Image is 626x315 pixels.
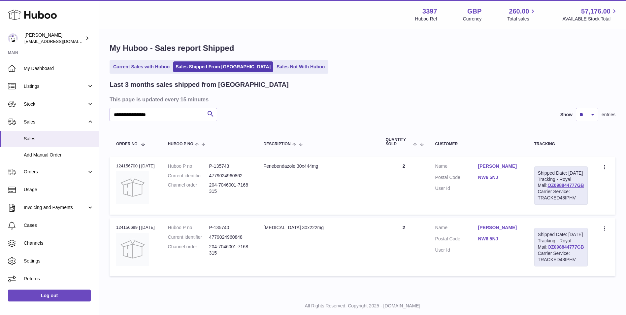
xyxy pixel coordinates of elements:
dt: Name [435,163,478,171]
div: Fenebendazole 30x444mg [264,163,373,169]
dt: User Id [435,247,478,253]
strong: 3397 [422,7,437,16]
dt: Name [435,225,478,232]
span: AVAILABLE Stock Total [562,16,618,22]
a: OZ098844777GB [547,183,584,188]
span: Listings [24,83,87,89]
span: Order No [116,142,138,146]
img: sales@canchema.com [8,33,18,43]
div: [PERSON_NAME] [24,32,84,45]
div: 124156699 | [DATE] [116,225,155,230]
span: Quantity Sold [386,138,412,146]
div: Tracking - Royal Mail: [534,166,588,205]
label: Show [560,112,573,118]
img: no-photo.jpg [116,233,149,266]
dt: User Id [435,185,478,192]
dd: 4779024960862 [209,173,250,179]
span: Sales [24,136,94,142]
div: Shipped Date: [DATE] [538,231,584,238]
a: Log out [8,290,91,301]
span: Orders [24,169,87,175]
span: entries [602,112,615,118]
span: Cases [24,222,94,228]
div: Tracking [534,142,588,146]
dt: Channel order [168,182,209,194]
span: 57,176.00 [581,7,610,16]
td: 2 [379,218,429,276]
dt: Huboo P no [168,163,209,169]
a: Current Sales with Huboo [111,61,172,72]
h3: This page is updated every 15 minutes [110,96,614,103]
div: Currency [463,16,482,22]
dt: Postal Code [435,236,478,244]
dd: P-135743 [209,163,250,169]
dt: Postal Code [435,174,478,182]
h1: My Huboo - Sales report Shipped [110,43,615,53]
a: [PERSON_NAME] [478,163,521,169]
dd: 4779024960848 [209,234,250,240]
a: 57,176.00 AVAILABLE Stock Total [562,7,618,22]
dd: P-135740 [209,225,250,231]
a: NW6 5NJ [478,174,521,181]
span: Settings [24,258,94,264]
span: Description [264,142,291,146]
span: Stock [24,101,87,107]
dt: Current identifier [168,173,209,179]
span: Channels [24,240,94,246]
a: NW6 5NJ [478,236,521,242]
div: Shipped Date: [DATE] [538,170,584,176]
span: Usage [24,187,94,193]
span: 260.00 [509,7,529,16]
a: [PERSON_NAME] [478,225,521,231]
span: Returns [24,276,94,282]
a: 260.00 Total sales [507,7,537,22]
div: Carrier Service: TRACKED48IPHV [538,189,584,201]
div: Tracking - Royal Mail: [534,228,588,266]
span: [EMAIL_ADDRESS][DOMAIN_NAME] [24,39,97,44]
span: My Dashboard [24,65,94,72]
a: Sales Not With Huboo [274,61,327,72]
div: Carrier Service: TRACKED48IPHV [538,250,584,263]
dt: Huboo P no [168,225,209,231]
div: Huboo Ref [415,16,437,22]
span: Add Manual Order [24,152,94,158]
strong: GBP [467,7,481,16]
a: Sales Shipped From [GEOGRAPHIC_DATA] [173,61,273,72]
span: Total sales [507,16,537,22]
span: Huboo P no [168,142,193,146]
div: [MEDICAL_DATA] 30x222mg [264,225,373,231]
h2: Last 3 months sales shipped from [GEOGRAPHIC_DATA] [110,80,289,89]
p: All Rights Reserved. Copyright 2025 - [DOMAIN_NAME] [104,303,621,309]
span: Invoicing and Payments [24,204,87,211]
dt: Channel order [168,244,209,256]
div: Customer [435,142,521,146]
img: no-photo.jpg [116,171,149,204]
dd: 204-7046001-7168315 [209,182,250,194]
a: OZ098844777GB [547,244,584,250]
dd: 204-7046001-7168315 [209,244,250,256]
div: 124156700 | [DATE] [116,163,155,169]
span: Sales [24,119,87,125]
td: 2 [379,157,429,215]
dt: Current identifier [168,234,209,240]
